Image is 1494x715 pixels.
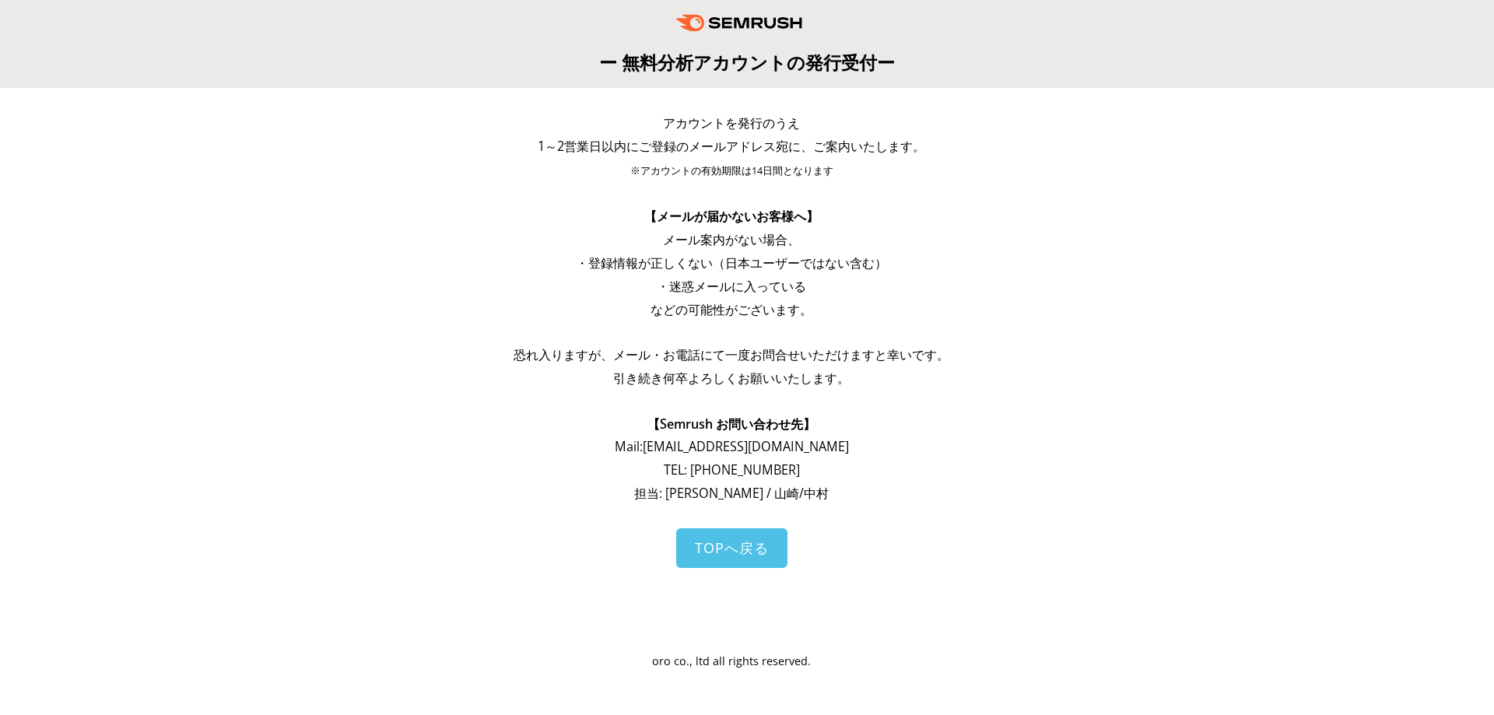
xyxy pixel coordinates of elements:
span: TEL: [PHONE_NUMBER] [664,461,800,478]
span: 【Semrush お問い合わせ先】 [647,415,815,433]
span: ※アカウントの有効期限は14日間となります [630,164,833,177]
span: Mail: [EMAIL_ADDRESS][DOMAIN_NAME] [615,438,849,455]
span: oro co., ltd all rights reserved. [652,654,811,668]
span: 恐れ入りますが、メール・お電話にて一度お問合せいただけますと幸いです。 [514,346,949,363]
span: 担当: [PERSON_NAME] / 山崎/中村 [634,485,829,502]
span: 1～2営業日以内にご登録のメールアドレス宛に、ご案内いたします。 [538,138,925,155]
span: 【メールが届かないお客様へ】 [644,208,819,225]
span: アカウントを発行のうえ [663,114,800,131]
span: ・迷惑メールに入っている [657,278,806,295]
span: 引き続き何卒よろしくお願いいたします。 [613,370,850,387]
span: ー 無料分析アカウントの発行受付ー [599,50,895,75]
span: ・登録情報が正しくない（日本ユーザーではない含む） [576,254,887,272]
span: メール案内がない場合、 [663,231,800,248]
a: TOPへ戻る [676,528,787,568]
span: TOPへ戻る [695,538,769,557]
span: などの可能性がございます。 [651,301,812,318]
